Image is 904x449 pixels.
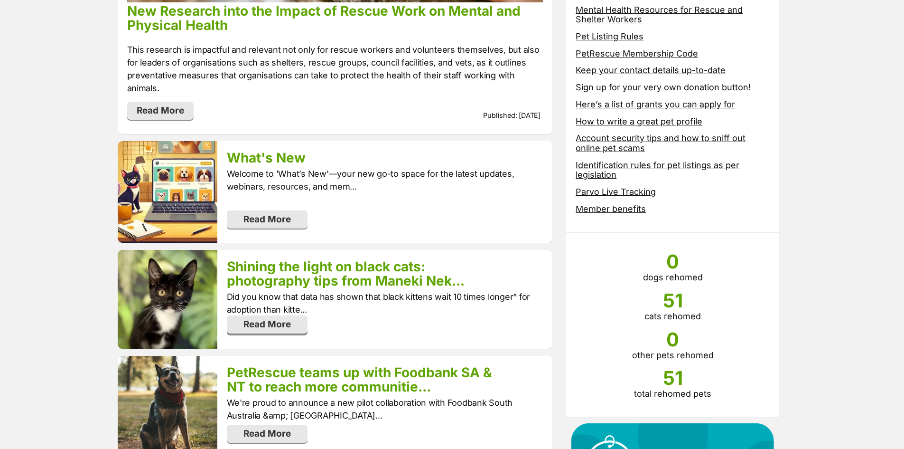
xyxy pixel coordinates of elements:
[227,425,308,443] a: Read More
[243,319,291,330] span: translation missing: en.admin.index.read_more
[576,48,698,58] a: PetRescue Membership Code
[227,210,308,229] a: Read More
[576,204,646,214] a: Member benefits
[118,141,217,242] img: jza0nzl5bidsgifdvrmd.webp
[576,329,770,361] li: other pets rehomed
[483,110,541,121] p: Published: [DATE]
[576,251,770,273] span: 0
[576,160,739,180] a: Identification rules for pet listings as per legislation
[576,290,770,322] li: cats rehomed
[576,99,735,109] a: Here’s a list of grants you can apply for
[576,31,643,41] a: Pet Listing Rules
[127,102,194,120] a: Read More
[576,5,743,25] a: Mental Health Resources for Rescue and Shelter Workers
[227,150,306,166] a: What's New
[227,258,465,289] a: Shining the light on black cats: photography tips from Maneki Nek...
[227,167,543,193] p: Welcome to 'What’s New'—your new go-to space for the latest updates, webinars, resources, and mem...
[243,428,291,439] span: translation missing: en.admin.index.read_more
[127,3,521,33] a: New Research into the Impact of Rescue Work on Mental and Physical Health
[576,329,770,351] span: 0
[227,315,308,334] a: Read More
[227,290,543,316] p: Did you know that data has shown that black kittens wait 10 times longer^ for adoption than kitte...
[576,290,770,312] span: 51
[576,133,746,153] a: Account security tips and how to sniff out online pet scams
[576,367,770,389] span: 51
[127,43,543,95] p: This research is impactful and relevant not only for rescue workers and volunteers themselves, bu...
[576,367,770,399] li: total rehomed pets
[576,65,726,75] a: Keep your contact details up-to-date
[576,116,702,126] a: How to write a great pet profile
[576,251,770,283] li: dogs rehomed
[227,364,492,395] a: PetRescue teams up with Foodbank SA & NT to reach more communitie...
[243,214,291,225] span: translation missing: en.admin.index.read_more
[118,250,217,349] img: foqe14o88vmjpyllfgmz.webp
[576,82,751,92] a: Sign up for your very own donation button!
[576,187,656,197] a: Parvo Live Tracking
[227,396,543,422] p: We're proud to announce a new pilot collaboration with Foodbank South Australia &amp; [GEOGRAPHIC...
